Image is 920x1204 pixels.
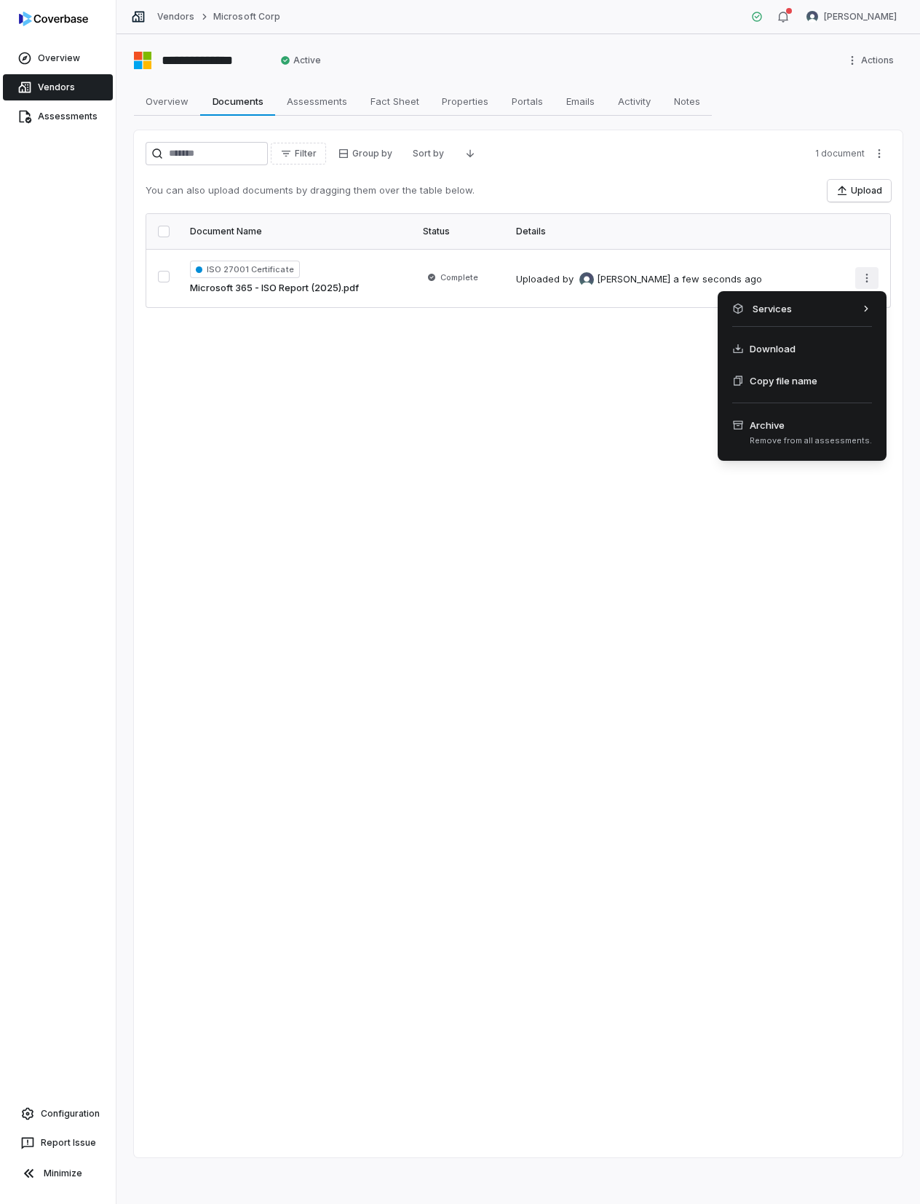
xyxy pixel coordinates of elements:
[750,418,872,432] span: Archive
[718,291,887,461] div: More actions
[723,297,881,320] div: Services
[750,341,796,356] span: Download
[750,435,872,446] span: Remove from all assessments.
[750,373,817,388] span: Copy file name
